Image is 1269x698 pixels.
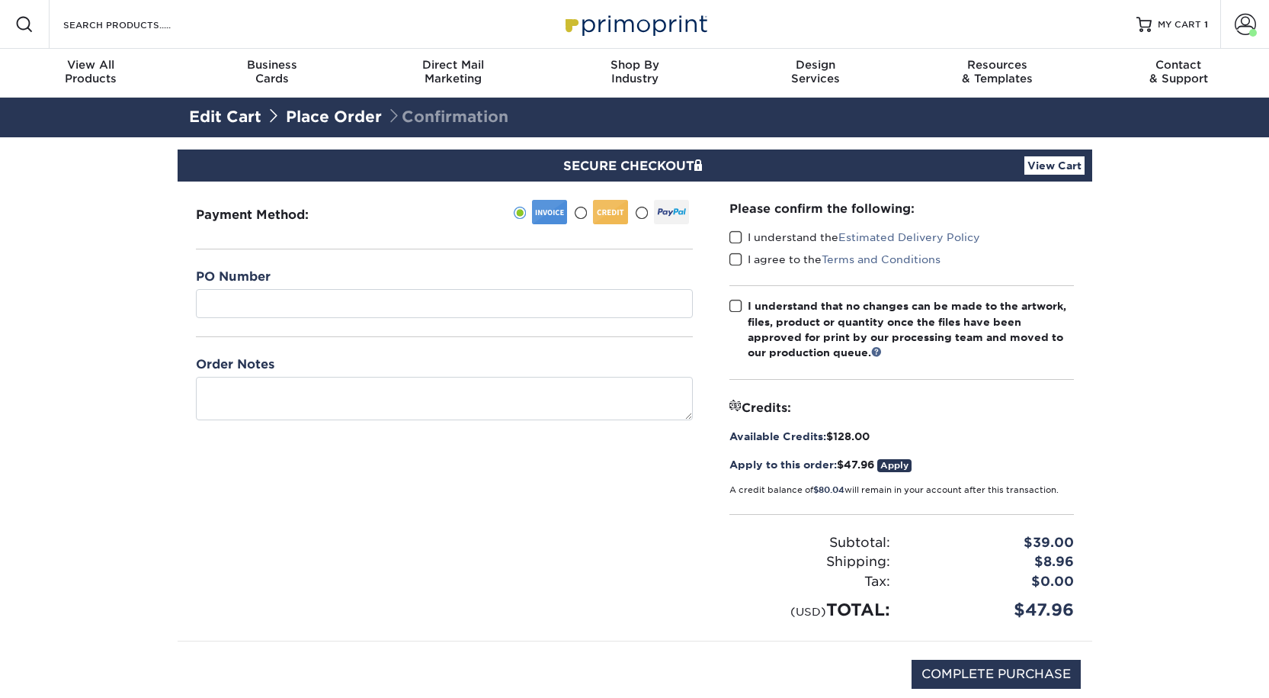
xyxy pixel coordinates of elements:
[196,268,271,286] label: PO Number
[363,49,544,98] a: Direct MailMarketing
[181,58,363,85] div: Cards
[386,108,508,126] span: Confirmation
[912,660,1081,689] input: COMPLETE PURCHASE
[902,597,1085,622] div: $47.96
[725,58,906,72] span: Design
[729,230,980,245] label: I understand the
[725,58,906,85] div: Services
[544,58,726,72] span: Shop By
[363,58,544,72] span: Direct Mail
[725,49,906,98] a: DesignServices
[1204,19,1208,30] span: 1
[559,8,711,40] img: Primoprint
[1088,58,1269,85] div: & Support
[877,459,912,472] a: Apply
[189,108,261,126] a: Edit Cart
[563,159,707,173] span: SECURE CHECKOUT
[790,605,826,618] small: (USD)
[729,200,1074,217] div: Please confirm the following:
[729,458,837,471] span: Apply to this order:
[544,58,726,85] div: Industry
[1024,156,1085,175] a: View Cart
[718,552,902,572] div: Shipping:
[1088,58,1269,72] span: Contact
[181,49,363,98] a: BusinessCards
[729,252,941,267] label: I agree to the
[902,572,1085,592] div: $0.00
[718,597,902,622] div: TOTAL:
[196,207,346,222] h3: Payment Method:
[813,485,844,495] span: $80.04
[1158,18,1201,31] span: MY CART
[1088,49,1269,98] a: Contact& Support
[906,58,1088,72] span: Resources
[718,533,902,553] div: Subtotal:
[838,231,980,243] a: Estimated Delivery Policy
[363,58,544,85] div: Marketing
[748,298,1074,361] div: I understand that no changes can be made to the artwork, files, product or quantity once the file...
[729,430,826,442] span: Available Credits:
[62,15,210,34] input: SEARCH PRODUCTS.....
[729,485,1059,495] small: A credit balance of will remain in your account after this transaction.
[196,355,274,374] label: Order Notes
[902,533,1085,553] div: $39.00
[729,429,1074,444] div: $128.00
[906,49,1088,98] a: Resources& Templates
[729,457,1074,472] div: $47.96
[729,398,1074,417] div: Credits:
[906,58,1088,85] div: & Templates
[181,58,363,72] span: Business
[902,552,1085,572] div: $8.96
[286,108,382,126] a: Place Order
[544,49,726,98] a: Shop ByIndustry
[718,572,902,592] div: Tax:
[822,253,941,265] a: Terms and Conditions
